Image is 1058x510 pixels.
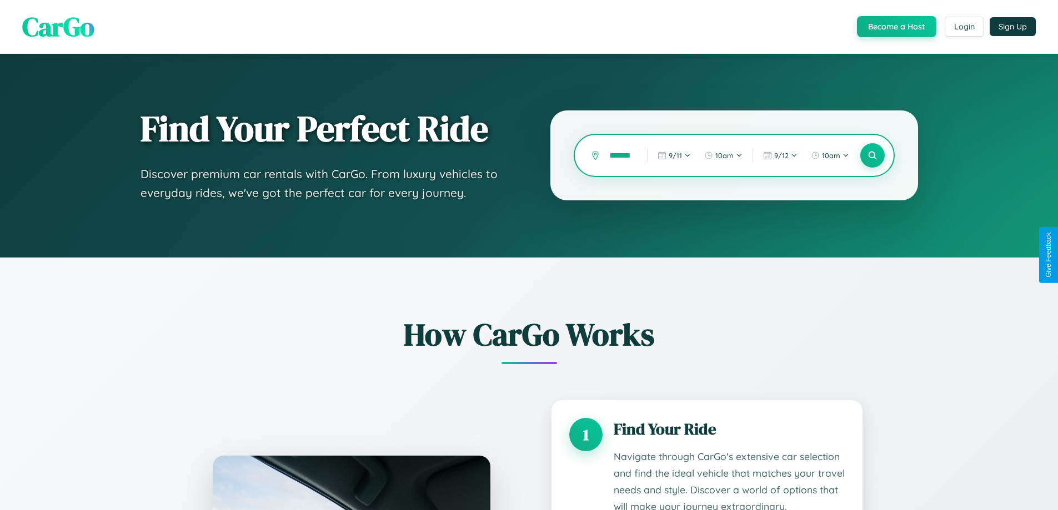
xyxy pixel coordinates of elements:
h1: Find Your Perfect Ride [141,109,506,148]
button: Sign Up [990,17,1036,36]
h2: How CarGo Works [196,313,863,356]
div: 1 [569,418,603,451]
button: 10am [805,147,855,164]
span: 10am [715,151,734,160]
button: Login [945,17,984,37]
p: Discover premium car rentals with CarGo. From luxury vehicles to everyday rides, we've got the pe... [141,165,506,202]
span: CarGo [22,8,94,45]
span: 9 / 11 [669,151,682,160]
h3: Find Your Ride [614,418,845,440]
div: Give Feedback [1045,233,1052,277]
span: 9 / 12 [774,151,789,160]
button: 10am [699,147,748,164]
button: 9/11 [652,147,696,164]
button: 9/12 [758,147,803,164]
span: 10am [822,151,840,160]
button: Become a Host [857,16,936,37]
